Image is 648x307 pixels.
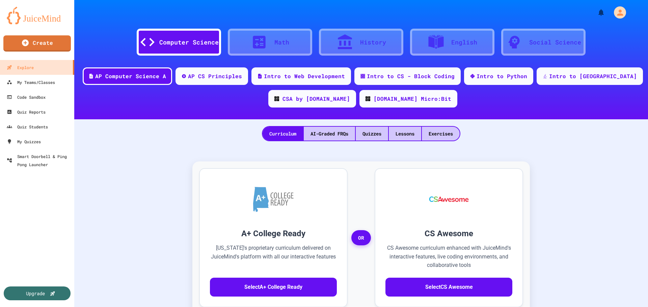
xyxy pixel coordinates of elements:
[451,38,477,47] div: English
[7,63,34,71] div: Explore
[7,108,46,116] div: Quiz Reports
[210,244,337,270] p: [US_STATE]'s proprietary curriculum delivered on JuiceMind's platform with all our interactive fe...
[263,127,303,141] div: Curriculum
[7,78,55,86] div: My Teams/Classes
[423,179,476,219] img: CS Awesome
[385,278,512,297] button: SelectCS Awesome
[274,96,279,101] img: CODE_logo_RGB.png
[389,127,421,141] div: Lessons
[210,227,337,240] h3: A+ College Ready
[620,280,641,300] iframe: chat widget
[592,251,641,279] iframe: chat widget
[367,72,455,80] div: Intro to CS - Block Coding
[385,244,512,270] p: CS Awesome curriculum enhanced with JuiceMind's interactive features, live coding environments, a...
[422,127,460,141] div: Exercises
[351,230,371,246] span: OR
[529,38,581,47] div: Social Science
[366,96,370,101] img: CODE_logo_RGB.png
[159,38,219,47] div: Computer Science
[274,38,289,47] div: Math
[282,95,350,103] div: CSA by [DOMAIN_NAME]
[210,278,337,297] button: SelectA+ College Ready
[549,72,637,80] div: Intro to [GEOGRAPHIC_DATA]
[7,7,67,24] img: logo-orange.svg
[356,127,388,141] div: Quizzes
[477,72,527,80] div: Intro to Python
[253,187,294,212] img: A+ College Ready
[360,38,386,47] div: History
[7,137,41,146] div: My Quizzes
[374,95,451,103] div: [DOMAIN_NAME] Micro:Bit
[95,72,166,80] div: AP Computer Science A
[385,227,512,240] h3: CS Awesome
[7,93,46,101] div: Code Sandbox
[7,123,48,131] div: Quiz Students
[264,72,345,80] div: Intro to Web Development
[304,127,355,141] div: AI-Graded FRQs
[585,7,607,18] div: My Notifications
[607,5,628,20] div: My Account
[188,72,242,80] div: AP CS Principles
[7,152,72,168] div: Smart Doorbell & Ping Pong Launcher
[26,290,45,297] div: Upgrade
[3,35,71,52] a: Create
